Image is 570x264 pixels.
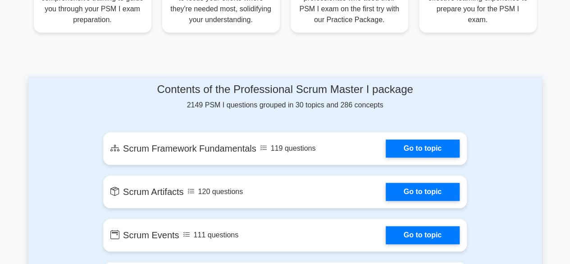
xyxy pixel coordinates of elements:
a: Go to topic [386,183,460,201]
h4: Contents of the Professional Scrum Master I package [103,83,467,96]
div: 2149 PSM I questions grouped in 30 topics and 286 concepts [103,83,467,111]
a: Go to topic [386,226,460,244]
a: Go to topic [386,139,460,157]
